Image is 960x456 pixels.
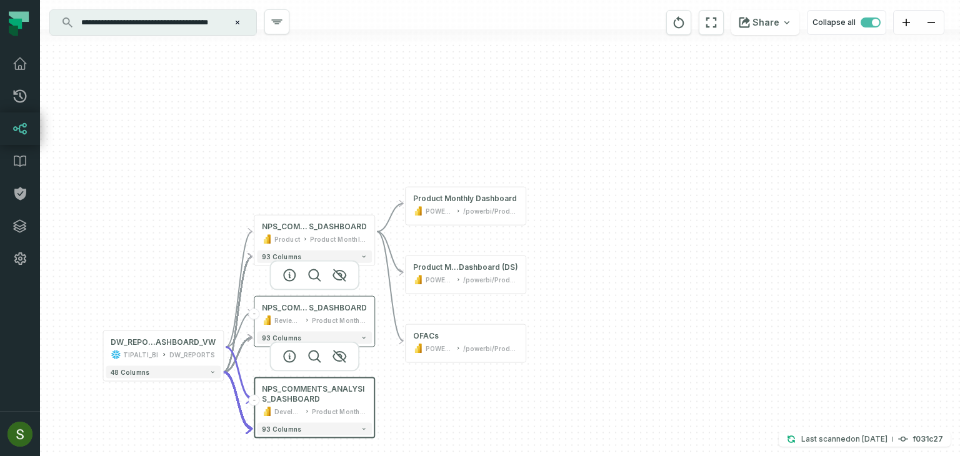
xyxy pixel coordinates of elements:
span: S_DASHBOARD [309,303,367,313]
g: Edge from 6a95fff3c8d275aff1753a622ff4cec5 to 3d2333ef60ce8c37c736d291328b7f86 [223,257,252,372]
div: Product Monthly Dashboard (DS)_NOV24 [312,407,367,417]
span: 48 columns [111,369,149,376]
button: Share [731,10,799,35]
div: NPS_COMMENTS_ANALYSIS_DASHBOARD [262,222,367,232]
relative-time: Jan 1, 2025, 8:56 PM GMT+4 [851,434,887,444]
div: DW_REPORTS_NPS_COMMENTS_ANALYSIS_DASHBOARD_VW [111,337,216,347]
span: NPS_COMMENTS_ANALYSI [262,303,309,313]
div: /powerbi/Product [463,275,518,285]
span: ASHBOARD_VW [156,337,216,347]
span: Product Monthly [413,262,459,272]
g: Edge from 3d2333ef60ce8c37c736d291328b7f86 to 40f42a6765bd6de7e7812887a90bb3c1 [377,232,403,341]
button: Clear search query [231,16,244,29]
span: 93 columns [262,253,301,260]
div: Review before production [274,315,302,325]
div: Product Monthly Dashboard (DS) [413,262,518,272]
img: avatar of Sandro Piolia [7,422,32,447]
p: Last scanned [801,433,887,445]
span: 93 columns [262,334,301,342]
div: POWER BI [426,206,453,216]
div: POWER BI [426,344,453,354]
h4: f031c27 [913,435,943,443]
div: Product Monthly Dashboard (DS) for DATA_5936 1606 [312,315,367,325]
button: zoom out [919,11,944,35]
div: /powerbi/Product [463,344,518,354]
div: Product Monthly Dashboard [413,194,517,204]
span: DW_REPORTS_NPS_COMMENTS_ANALYSIS_D [111,337,156,347]
g: Edge from 3d2333ef60ce8c37c736d291328b7f86 to e3478886f11bfd66426cf4df0eaebed6 [377,204,403,232]
span: NPS_COMMENTS_ANALYSI [262,222,309,232]
button: Collapse all [807,10,886,35]
div: /powerbi/Product [463,206,518,216]
div: DW_REPORTS [169,350,215,360]
button: - [249,309,260,320]
g: Edge from 6a95fff3c8d275aff1753a622ff4cec5 to 98bda02691bc99a198bbfc8fa4ce760b [223,338,252,372]
span: S_DASHBOARD [309,222,367,232]
div: Product Monthly Dashboard (DS) [310,234,367,244]
span: NPS_COMMENTS_ANALYSIS_DASHBOARD [262,384,367,404]
button: - [249,395,260,406]
g: Edge from 3d2333ef60ce8c37c736d291328b7f86 to 36e28dab4dfbec6df024f760e31598b5 [377,232,403,272]
span: Dashboard (DS) [459,262,518,272]
g: Edge from 6a95fff3c8d275aff1753a622ff4cec5 to 3d2333ef60ce8c37c736d291328b7f86 [226,232,252,347]
div: OFACs [413,331,439,341]
div: TIPALTI_BI [123,350,158,360]
div: Product [274,234,300,244]
div: Development Prem [274,407,302,417]
button: Last scanned[DATE] 8:56:27 PMf031c27 [779,432,951,447]
div: NPS_COMMENTS_ANALYSIS_DASHBOARD [262,303,367,313]
span: 93 columns [262,425,301,433]
div: POWER BI [426,275,453,285]
g: Edge from 6a95fff3c8d275aff1753a622ff4cec5 to 65c0c33b432564d1270039b2e98006f6 [226,347,252,399]
g: Edge from 6a95fff3c8d275aff1753a622ff4cec5 to 65c0c33b432564d1270039b2e98006f6 [223,372,252,429]
button: zoom in [894,11,919,35]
